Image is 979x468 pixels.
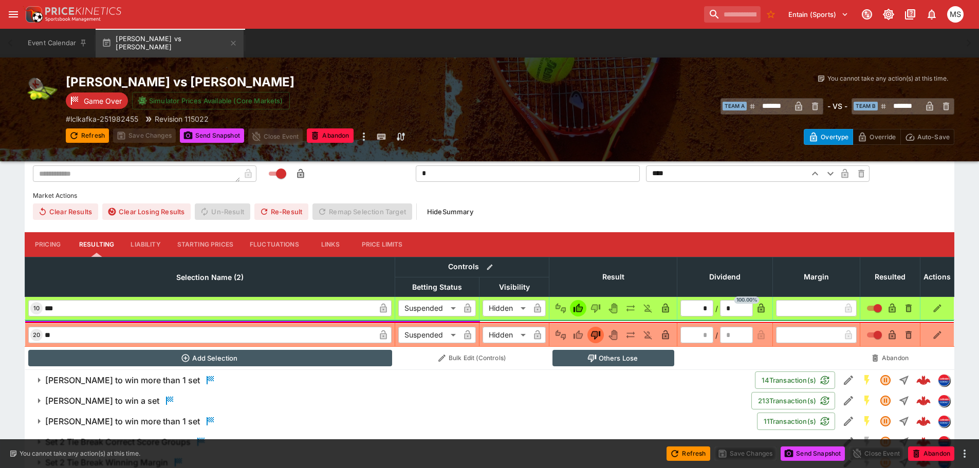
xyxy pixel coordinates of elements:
[879,436,892,448] svg: Suspended
[863,350,917,366] button: Abandon
[622,300,639,316] button: Push
[605,327,621,343] button: Void
[895,412,913,430] button: Straight
[781,446,845,461] button: Send Snapshot
[549,257,677,296] th: Result
[33,188,946,203] label: Market Actions
[938,395,950,407] div: lclkafka
[947,6,964,23] div: Matthew Scott
[916,373,931,387] div: b29263d8-8e4e-4ec6-955e-1226f6ab5c34
[920,257,954,296] th: Actions
[879,5,898,24] button: Toggle light/dark mode
[804,129,954,145] div: Start From
[398,350,546,366] button: Bulk Edit (Controls)
[751,392,835,409] button: 213Transaction(s)
[853,129,900,145] button: Override
[916,414,931,428] div: ca2535ff-f305-42d2-81d1-7952ae2b796f
[122,232,169,257] button: Liability
[398,300,459,316] div: Suspended
[858,412,876,430] button: SGM Enabled
[4,5,23,24] button: open drawer
[757,413,835,430] button: 11Transaction(s)
[552,350,674,366] button: Others Lose
[916,435,931,449] div: 281c0b64-2eeb-4867-a7c3-3c7e044a51ed
[938,415,950,427] div: lclkafka
[917,132,950,142] p: Auto-Save
[821,132,848,142] p: Overtype
[195,203,250,220] span: Un-Result
[938,436,950,447] img: lclkafka
[66,128,109,143] button: Refresh
[25,232,71,257] button: Pricing
[66,114,138,124] p: Copy To Clipboard
[763,6,779,23] button: No Bookmarks
[913,370,934,390] a: b29263d8-8e4e-4ec6-955e-1226f6ab5c34
[901,5,919,24] button: Documentation
[45,17,101,22] img: Sportsbook Management
[45,416,200,427] h6: [PERSON_NAME] to win more than 1 set
[169,232,242,257] button: Starting Prices
[922,5,941,24] button: Notifications
[908,446,954,461] button: Abandon
[25,370,755,390] button: [PERSON_NAME] to win more than 1 set
[870,132,896,142] p: Override
[622,327,639,343] button: Push
[916,373,931,387] img: logo-cerberus--red.svg
[483,260,496,274] button: Bulk edit
[307,232,354,257] button: Links
[45,437,191,447] h6: Set 2 Tie Break Correct Score Groups
[488,281,541,293] span: Visibility
[165,271,255,284] span: Selection Name (2)
[254,203,308,220] button: Re-Result
[839,433,858,451] button: Edit Detail
[858,433,876,451] button: SGM Disabled
[605,300,621,316] button: Void
[31,331,42,339] span: 20
[28,350,392,366] button: Add Selection
[938,395,950,406] img: lclkafka
[307,130,353,140] span: Mark an event as closed and abandoned.
[395,257,549,277] th: Controls
[916,394,931,408] img: logo-cerberus--red.svg
[25,390,751,411] button: [PERSON_NAME] to win a set
[587,300,604,316] button: Lose
[895,371,913,389] button: Straight
[587,327,604,343] button: Lose
[839,412,858,430] button: Edit Detail
[307,128,353,143] button: Abandon
[102,203,191,220] button: Clear Losing Results
[242,232,307,257] button: Fluctuations
[839,371,858,389] button: Edit Detail
[913,411,934,432] a: ca2535ff-f305-42d2-81d1-7952ae2b796f
[860,257,920,296] th: Resulted
[715,303,718,314] div: /
[827,74,948,83] p: You cannot take any action(s) at this time.
[421,203,479,220] button: HideSummary
[773,257,860,296] th: Margin
[23,4,43,25] img: PriceKinetics Logo
[552,327,569,343] button: Not Set
[667,446,710,461] button: Refresh
[879,374,892,386] svg: Suspended
[483,327,529,343] div: Hidden
[876,433,895,451] button: Suspended
[25,74,58,107] img: tennis.png
[858,371,876,389] button: SGM Enabled
[916,435,931,449] img: logo-cerberus--red.svg
[782,6,855,23] button: Select Tenant
[640,300,656,316] button: Eliminated In Play
[858,391,876,410] button: SGM Enabled
[879,415,892,427] svg: Suspended
[827,101,847,111] h6: - VS -
[33,203,98,220] button: Clear Results
[879,395,892,407] svg: Suspended
[876,412,895,430] button: Suspended
[895,391,913,410] button: Straight
[398,327,459,343] div: Suspended
[96,29,244,58] button: [PERSON_NAME] vs [PERSON_NAME]
[354,232,411,257] button: Price Limits
[71,232,122,257] button: Resulting
[155,114,209,124] p: Revision 115022
[895,433,913,451] button: Straight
